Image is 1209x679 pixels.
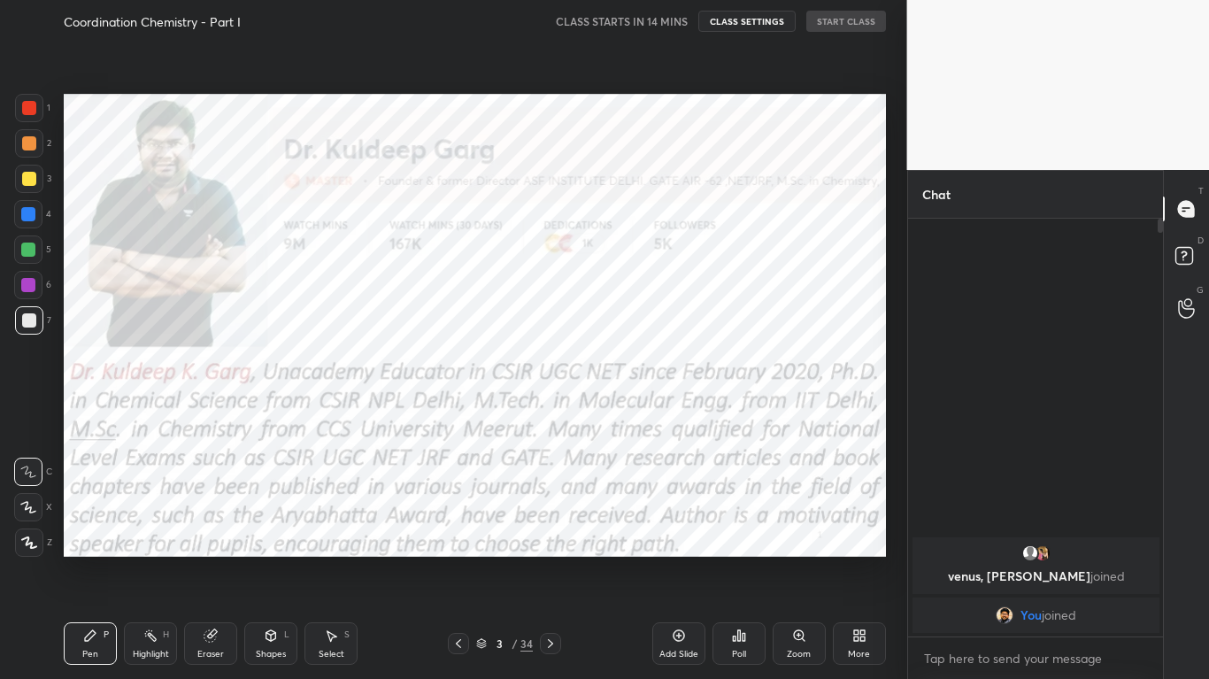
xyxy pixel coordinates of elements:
p: venus, [PERSON_NAME] [923,569,1149,583]
div: More [848,650,870,659]
div: Zoom [787,650,811,659]
div: Select [319,650,344,659]
div: 3 [15,165,51,193]
button: CLASS SETTINGS [698,11,796,32]
div: 1 [15,94,50,122]
div: Highlight [133,650,169,659]
div: X [14,493,52,521]
div: / [512,638,517,649]
div: S [344,630,350,639]
div: Add Slide [659,650,698,659]
div: 3 [490,638,508,649]
h4: Coordination Chemistry - Part I [64,13,241,30]
div: grid [908,534,1164,637]
div: Poll [732,650,746,659]
div: Eraser [197,650,224,659]
div: 2 [15,129,51,158]
span: You [1020,608,1042,622]
img: default.png [1020,544,1038,562]
div: C [14,458,52,486]
p: G [1197,283,1204,297]
div: 6 [14,271,51,299]
div: L [284,630,289,639]
p: D [1197,234,1204,247]
h5: CLASS STARTS IN 14 MINS [556,13,688,29]
div: 7 [15,306,51,335]
p: T [1198,184,1204,197]
div: 4 [14,200,51,228]
img: 3 [1033,544,1051,562]
div: H [163,630,169,639]
p: Chat [908,171,965,218]
div: 34 [520,636,533,652]
span: joined [1042,608,1076,622]
div: P [104,630,109,639]
div: Pen [82,650,98,659]
div: 5 [14,235,51,264]
div: Z [15,529,52,557]
span: joined [1090,567,1124,584]
img: 52f9d63210ad44439ae7c982edc65386.jpg [996,606,1013,624]
div: Shapes [256,650,286,659]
